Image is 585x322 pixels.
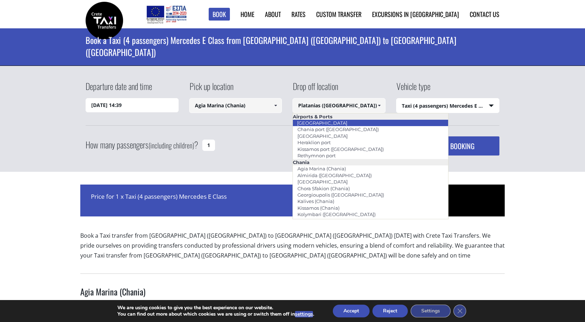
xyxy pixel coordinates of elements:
a: Crete Taxi Transfers | Book a Taxi transfer from Agia Marina (Chania) to Platanias (Rethymnon) | ... [86,16,123,23]
h1: Book a Taxi (4 passengers) Mercedes E Class from [GEOGRAPHIC_DATA] ([GEOGRAPHIC_DATA]) to [GEOGRA... [86,28,499,64]
a: Kissamos (Chania) [293,203,344,213]
a: Show All Items [270,98,282,113]
a: About [265,10,281,19]
input: Select drop-off location [292,98,386,113]
a: [GEOGRAPHIC_DATA] [293,177,352,187]
input: Select pickup location [189,98,282,113]
p: Book a Taxi transfer from [GEOGRAPHIC_DATA] ([GEOGRAPHIC_DATA]) to [GEOGRAPHIC_DATA] ([GEOGRAPHIC... [80,231,505,266]
a: Rethymnon port [293,151,340,160]
small: (including children) [149,140,194,151]
a: Custom Transfer [316,10,361,19]
a: Almirida ([GEOGRAPHIC_DATA]) [293,170,376,180]
span: Taxi (4 passengers) Mercedes E Class [396,98,499,113]
a: Contact us [470,10,499,19]
p: We are using cookies to give you the best experience on our website. [117,305,314,311]
a: Kolymbari ([GEOGRAPHIC_DATA]) [293,209,380,219]
label: How many passengers ? [86,136,198,154]
label: Drop off location [292,80,338,98]
a: Kalives (Chania) [293,196,339,206]
button: settings [295,311,313,317]
a: Show All Items [373,98,385,113]
a: Rates [291,10,306,19]
button: Close GDPR Cookie Banner [453,305,466,317]
a: Chora Sfakion (Chania) [293,183,354,193]
a: Book [209,8,230,21]
button: MAKE A BOOKING [404,136,499,156]
li: Airports & Ports [293,113,448,120]
button: Reject [372,305,408,317]
label: Vehicle type [396,80,430,98]
a: Kissamos port ([GEOGRAPHIC_DATA]) [293,144,388,154]
img: Crete Taxi Transfers | Book a Taxi transfer from Agia Marina (Chania) to Platanias (Rethymnon) | ... [86,2,123,39]
a: Home [241,10,254,19]
button: Accept [333,305,370,317]
button: Settings [411,305,451,317]
div: Price for 1 x Taxi (4 passengers) Mercedes E Class [80,185,292,216]
label: Departure date and time [86,80,152,98]
label: Pick up location [189,80,233,98]
a: Chania port ([GEOGRAPHIC_DATA]) [293,124,383,134]
img: e-bannersEUERDF180X90.jpg [145,4,187,25]
a: Agia Marina (Chania) [293,164,351,174]
a: [GEOGRAPHIC_DATA] [293,131,352,141]
a: [GEOGRAPHIC_DATA] [292,118,352,128]
h3: Agia Marina (Chania) [80,286,505,302]
a: Georgioupolis ([GEOGRAPHIC_DATA]) [293,190,389,200]
a: Heraklion port [293,137,335,147]
li: Chania [293,159,448,165]
a: Excursions in [GEOGRAPHIC_DATA] [372,10,459,19]
p: You can find out more about which cookies we are using or switch them off in . [117,311,314,317]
